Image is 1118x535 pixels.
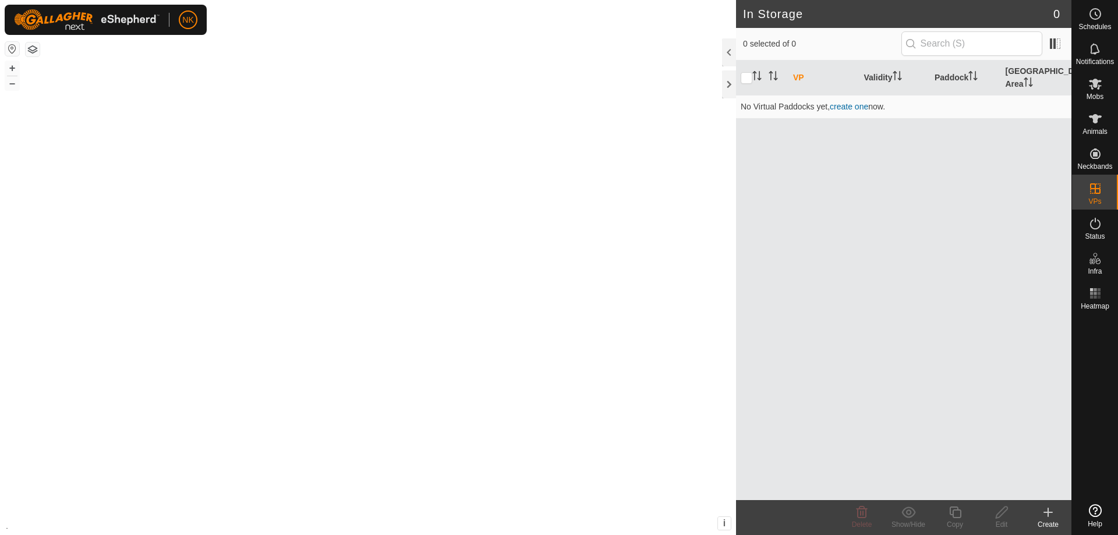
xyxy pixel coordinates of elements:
button: – [5,76,19,90]
a: create one [830,102,868,111]
span: 0 [1053,5,1060,23]
span: Mobs [1087,93,1103,100]
span: Schedules [1078,23,1111,30]
th: [GEOGRAPHIC_DATA] Area [1001,61,1072,95]
span: Delete [852,520,872,529]
p-sorticon: Activate to sort [968,73,978,82]
img: Gallagher Logo [14,9,160,30]
p-sorticon: Activate to sort [1024,79,1033,88]
span: Neckbands [1077,163,1112,170]
input: Search (S) [901,31,1042,56]
p-sorticon: Activate to sort [769,73,778,82]
td: No Virtual Paddocks yet, now. [736,95,1071,118]
span: i [723,518,726,528]
div: Show/Hide [885,519,932,530]
span: 0 selected of 0 [743,38,901,50]
button: + [5,61,19,75]
div: Edit [978,519,1025,530]
th: VP [788,61,859,95]
p-sorticon: Activate to sort [752,73,762,82]
div: Copy [932,519,978,530]
span: Infra [1088,268,1102,275]
span: Animals [1082,128,1108,135]
span: Status [1085,233,1105,240]
a: Privacy Policy [322,520,366,530]
a: Contact Us [380,520,414,530]
span: Help [1088,520,1102,527]
div: Create [1025,519,1071,530]
span: VPs [1088,198,1101,205]
th: Paddock [930,61,1001,95]
h2: In Storage [743,7,1053,21]
button: Map Layers [26,42,40,56]
span: Heatmap [1081,303,1109,310]
a: Help [1072,499,1118,532]
p-sorticon: Activate to sort [893,73,902,82]
th: Validity [859,61,931,95]
button: i [718,517,731,530]
span: Notifications [1076,58,1114,65]
span: NK [182,14,193,26]
button: Reset Map [5,42,19,56]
